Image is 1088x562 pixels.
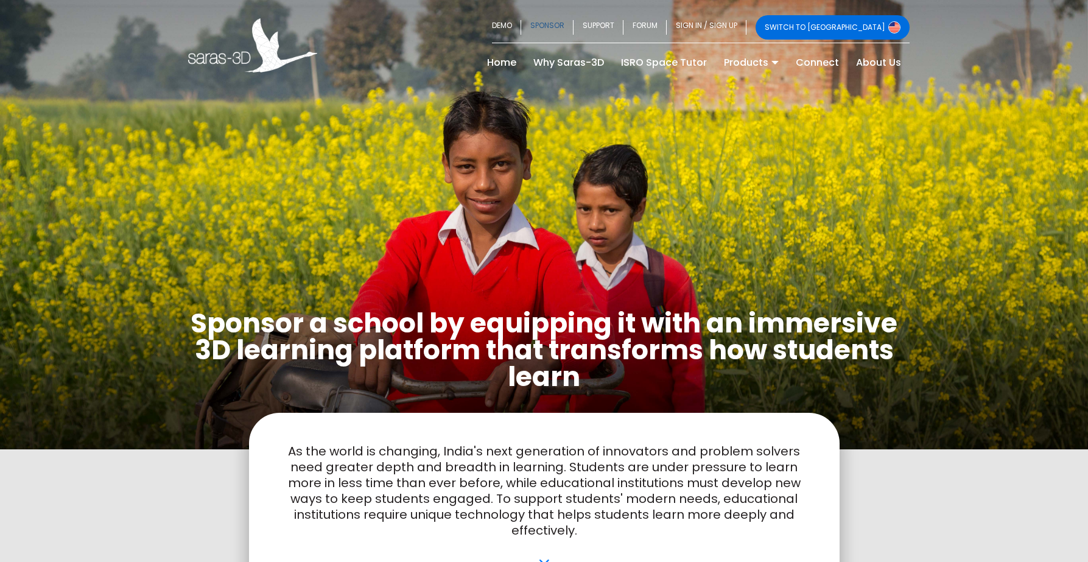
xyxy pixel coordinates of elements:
[492,15,521,40] a: DEMO
[521,15,574,40] a: SPONSOR
[888,21,900,33] img: Switch to USA
[479,53,525,72] a: Home
[787,53,848,72] a: Connect
[574,15,623,40] a: SUPPORT
[612,53,715,72] a: ISRO Space Tutor
[525,53,612,72] a: Why Saras-3D
[667,15,746,40] a: SIGN IN / SIGN UP
[715,53,787,72] a: Products
[191,304,897,395] b: Sponsor a school by equipping it with an immersive 3D learning platform that transforms how stude...
[848,53,910,72] a: About Us
[623,15,667,40] a: FORUM
[279,443,809,538] p: As the world is changing, India's next generation of innovators and problem solvers need greater ...
[756,15,910,40] a: SWITCH TO [GEOGRAPHIC_DATA]
[188,18,318,72] img: Saras 3D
